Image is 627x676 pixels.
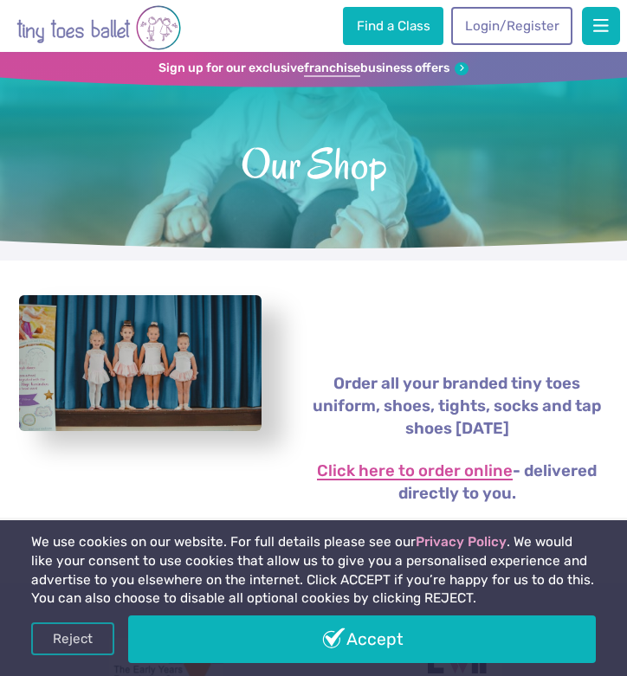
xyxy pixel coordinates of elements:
[416,534,507,550] a: Privacy Policy
[16,3,181,52] img: tiny toes ballet
[307,460,609,505] p: - delivered directly to you.
[451,7,572,45] a: Login/Register
[19,295,262,431] a: View full-size image
[23,138,605,189] span: Our Shop
[31,622,114,655] a: Reject
[343,7,443,45] a: Find a Class
[158,61,469,77] a: Sign up for our exclusivefranchisebusiness offers
[31,533,596,608] p: We use cookies on our website. For full details please see our . We would like your consent to us...
[128,615,596,663] a: Accept
[304,61,360,77] strong: franchise
[317,463,513,480] a: Click here to order online
[307,373,609,441] p: Order all your branded tiny toes uniform, shoes, tights, socks and tap shoes [DATE]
